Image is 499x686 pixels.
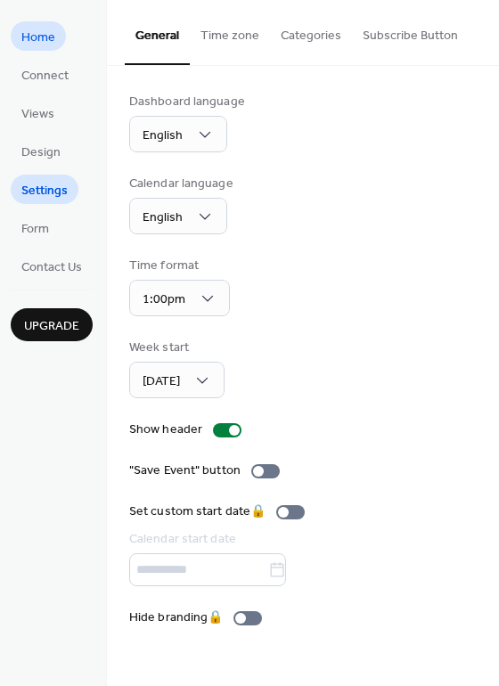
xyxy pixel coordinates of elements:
span: English [143,124,183,148]
a: Form [11,213,60,242]
a: Settings [11,175,78,204]
a: Connect [11,60,79,89]
span: Views [21,105,54,124]
span: 1:00pm [143,288,185,312]
a: Design [11,136,71,166]
a: Contact Us [11,251,93,281]
a: Views [11,98,65,127]
span: Settings [21,182,68,200]
span: English [143,206,183,230]
span: Design [21,143,61,162]
span: Contact Us [21,258,82,277]
div: "Save Event" button [129,461,241,480]
div: Show header [129,421,202,439]
button: Upgrade [11,308,93,341]
a: Home [11,21,66,51]
div: Calendar language [129,175,233,193]
span: Home [21,29,55,47]
div: Week start [129,339,221,357]
span: Upgrade [24,317,79,336]
div: Dashboard language [129,93,245,111]
div: Time format [129,257,226,275]
span: [DATE] [143,370,180,394]
span: Form [21,220,49,239]
span: Connect [21,67,69,86]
